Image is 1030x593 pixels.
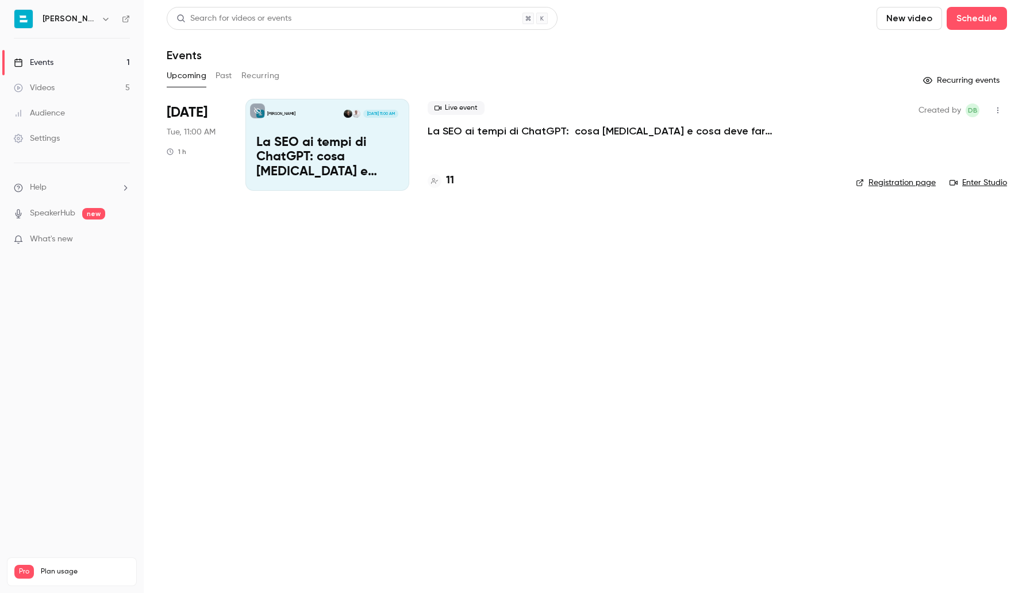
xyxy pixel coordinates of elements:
[877,7,942,30] button: New video
[30,182,47,194] span: Help
[256,136,398,180] p: La SEO ai tempi di ChatGPT: cosa [MEDICAL_DATA] e cosa deve fare una PMI B2B oggi.
[14,82,55,94] div: Videos
[428,124,772,138] a: La SEO ai tempi di ChatGPT: cosa [MEDICAL_DATA] e cosa deve fare una PMI B2B oggi.
[167,99,227,191] div: Oct 21 Tue, 11:00 AM (Europe/Rome)
[950,177,1007,188] a: Enter Studio
[856,177,936,188] a: Registration page
[167,67,206,85] button: Upcoming
[352,110,360,118] img: Giovanni Repola
[968,103,978,117] span: DB
[363,110,398,118] span: [DATE] 11:00 AM
[966,103,979,117] span: Davide Berardino
[344,110,352,118] img: Davide Berardino
[428,173,454,188] a: 11
[216,67,232,85] button: Past
[14,10,33,28] img: Bryan srl
[176,13,291,25] div: Search for videos or events
[116,234,130,245] iframe: Noticeable Trigger
[947,7,1007,30] button: Schedule
[30,207,75,220] a: SpeakerHub
[245,99,409,191] a: La SEO ai tempi di ChatGPT: cosa cambia e cosa deve fare una PMI B2B oggi.[PERSON_NAME]Giovanni R...
[918,71,1007,90] button: Recurring events
[241,67,280,85] button: Recurring
[167,126,216,138] span: Tue, 11:00 AM
[918,103,961,117] span: Created by
[43,13,97,25] h6: [PERSON_NAME]
[14,565,34,579] span: Pro
[167,103,207,122] span: [DATE]
[428,101,485,115] span: Live event
[41,567,129,576] span: Plan usage
[14,133,60,144] div: Settings
[167,147,186,156] div: 1 h
[267,111,295,117] p: [PERSON_NAME]
[30,233,73,245] span: What's new
[446,173,454,188] h4: 11
[167,48,202,62] h1: Events
[82,208,105,220] span: new
[14,57,53,68] div: Events
[14,182,130,194] li: help-dropdown-opener
[14,107,65,119] div: Audience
